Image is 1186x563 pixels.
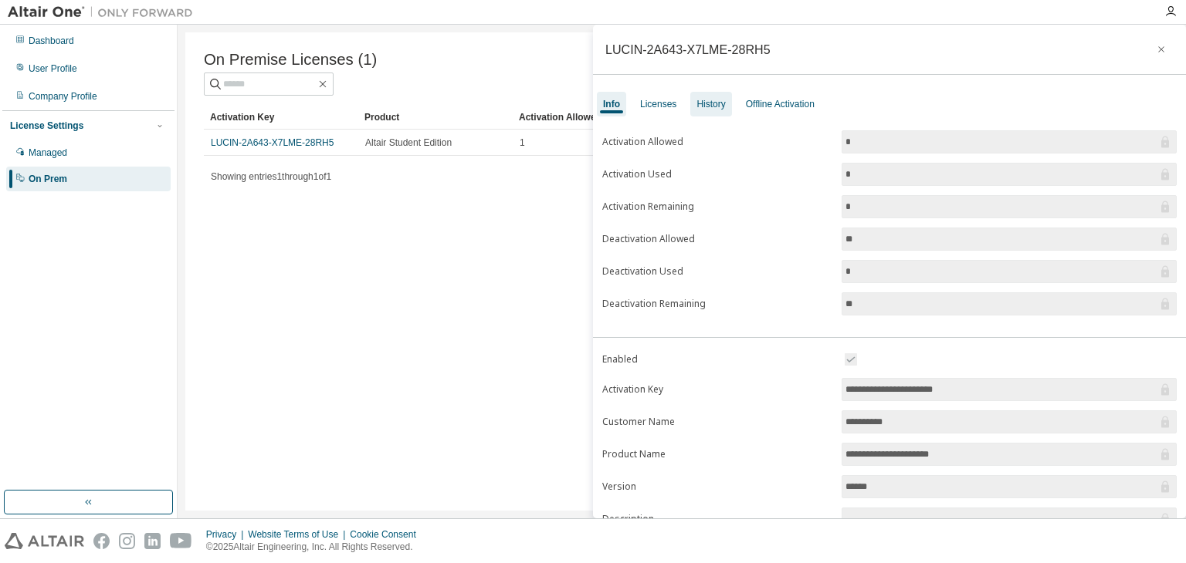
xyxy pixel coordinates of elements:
[204,51,377,69] span: On Premise Licenses (1)
[365,137,452,149] span: Altair Student Edition
[206,541,425,554] p: © 2025 Altair Engineering, Inc. All Rights Reserved.
[210,105,352,130] div: Activation Key
[364,105,507,130] div: Product
[603,98,620,110] div: Info
[602,136,832,148] label: Activation Allowed
[248,528,350,541] div: Website Terms of Use
[602,480,832,493] label: Version
[605,43,771,56] div: LUCIN-2A643-X7LME-28RH5
[602,513,832,525] label: Description
[519,105,661,130] div: Activation Allowed
[602,383,832,396] label: Activation Key
[602,233,832,245] label: Deactivation Allowed
[602,265,832,278] label: Deactivation Used
[144,533,161,549] img: linkedin.svg
[93,533,110,549] img: facebook.svg
[119,533,135,549] img: instagram.svg
[520,137,525,149] span: 1
[602,353,832,366] label: Enabled
[10,120,83,132] div: License Settings
[211,137,334,148] a: LUCIN-2A643-X7LME-28RH5
[206,528,248,541] div: Privacy
[8,5,201,20] img: Altair One
[5,533,84,549] img: altair_logo.svg
[211,171,331,182] span: Showing entries 1 through 1 of 1
[29,147,67,159] div: Managed
[602,168,832,180] label: Activation Used
[29,35,74,47] div: Dashboard
[602,201,832,213] label: Activation Remaining
[696,98,725,110] div: History
[602,298,832,310] label: Deactivation Remaining
[29,62,77,75] div: User Profile
[602,448,832,460] label: Product Name
[746,98,815,110] div: Offline Activation
[602,416,832,428] label: Customer Name
[29,173,67,185] div: On Prem
[29,90,97,103] div: Company Profile
[350,528,425,541] div: Cookie Consent
[170,533,192,549] img: youtube.svg
[640,98,676,110] div: Licenses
